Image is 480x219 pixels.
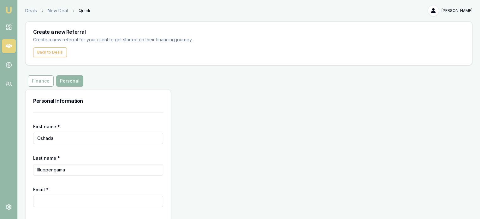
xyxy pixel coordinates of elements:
[33,29,465,34] h3: Create a new Referral
[48,8,68,14] a: New Deal
[25,8,91,14] nav: breadcrumb
[5,6,13,14] img: emu-icon-u.png
[33,97,163,105] h3: Personal Information
[79,8,91,14] span: Quick
[56,75,83,87] button: Personal
[33,47,67,57] button: Back to Deals
[33,155,60,161] label: Last name *
[28,75,54,87] button: Finance
[25,8,37,14] a: Deals
[33,124,60,129] label: First name *
[33,36,195,43] p: Create a new referral for your client to get started on their financing journey.
[441,8,472,13] span: [PERSON_NAME]
[33,187,49,192] label: Email *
